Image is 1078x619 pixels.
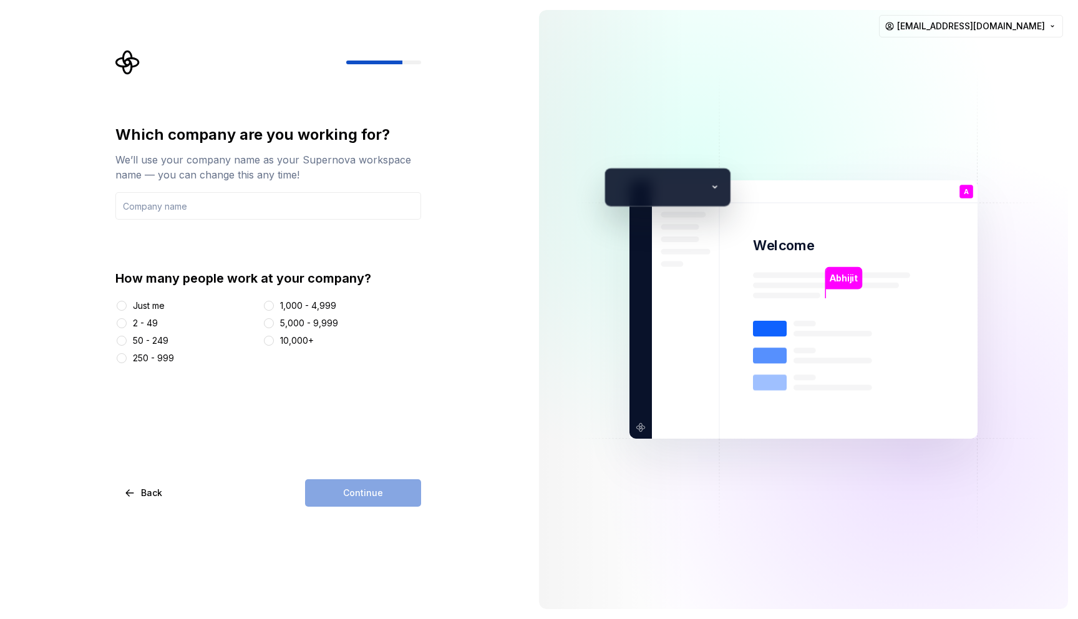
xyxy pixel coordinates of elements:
div: 50 - 249 [133,334,168,347]
span: Back [141,487,162,499]
div: How many people work at your company? [115,270,421,287]
div: 1,000 - 4,999 [280,300,336,312]
div: We’ll use your company name as your Supernova workspace name — you can change this any time! [115,152,421,182]
p: Abhijit [829,271,858,285]
button: [EMAIL_ADDRESS][DOMAIN_NAME] [879,15,1063,37]
div: 250 - 999 [133,352,174,364]
svg: Supernova Logo [115,50,140,75]
input: Company name [115,192,421,220]
p: Welcome [753,236,814,255]
div: Which company are you working for? [115,125,421,145]
span: [EMAIL_ADDRESS][DOMAIN_NAME] [897,20,1045,32]
div: Just me [133,300,165,312]
div: 2 - 49 [133,317,158,329]
button: Back [115,479,173,507]
div: 10,000+ [280,334,314,347]
div: 5,000 - 9,999 [280,317,338,329]
p: A [964,188,969,195]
